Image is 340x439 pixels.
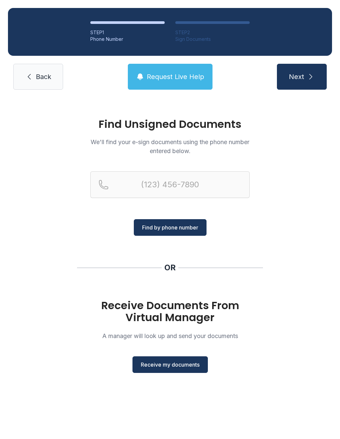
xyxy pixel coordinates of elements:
div: Sign Documents [175,36,250,43]
input: Reservation phone number [90,171,250,198]
p: A manager will look up and send your documents [90,331,250,340]
p: We'll find your e-sign documents using the phone number entered below. [90,137,250,155]
span: Receive my documents [141,361,200,369]
span: Request Live Help [147,72,204,81]
h1: Find Unsigned Documents [90,119,250,130]
h1: Receive Documents From Virtual Manager [90,300,250,323]
div: STEP 2 [175,29,250,36]
div: Phone Number [90,36,165,43]
span: Next [289,72,304,81]
div: OR [164,262,176,273]
span: Back [36,72,51,81]
div: STEP 1 [90,29,165,36]
span: Find by phone number [142,223,198,231]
